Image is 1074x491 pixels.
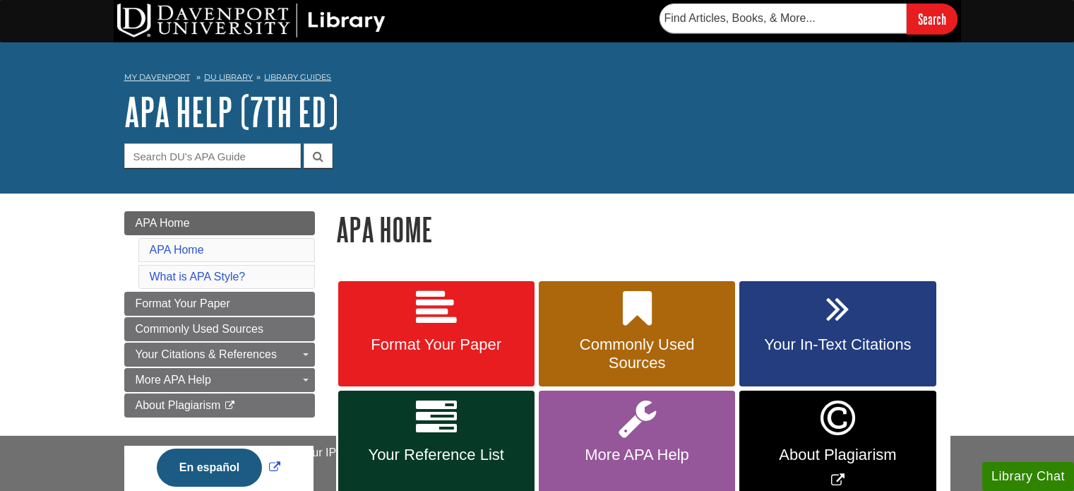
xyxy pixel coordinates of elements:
[153,461,284,473] a: Link opens in new window
[124,90,338,134] a: APA Help (7th Ed)
[124,211,315,235] a: APA Home
[136,374,211,386] span: More APA Help
[124,317,315,341] a: Commonly Used Sources
[549,336,724,372] span: Commonly Used Sources
[750,336,925,354] span: Your In-Text Citations
[264,72,331,82] a: Library Guides
[136,297,230,309] span: Format Your Paper
[136,348,277,360] span: Your Citations & References
[150,244,204,256] a: APA Home
[349,336,524,354] span: Format Your Paper
[124,394,315,418] a: About Plagiarism
[136,217,190,229] span: APA Home
[117,4,386,37] img: DU Library
[349,446,524,464] span: Your Reference List
[124,292,315,316] a: Format Your Paper
[204,72,253,82] a: DU Library
[136,323,263,335] span: Commonly Used Sources
[539,281,735,387] a: Commonly Used Sources
[549,446,724,464] span: More APA Help
[660,4,907,33] input: Find Articles, Books, & More...
[124,343,315,367] a: Your Citations & References
[150,271,246,283] a: What is APA Style?
[136,399,221,411] span: About Plagiarism
[907,4,957,34] input: Search
[124,368,315,392] a: More APA Help
[224,401,236,410] i: This link opens in a new window
[660,4,957,34] form: Searches DU Library's articles, books, and more
[124,143,301,168] input: Search DU's APA Guide
[157,449,262,487] button: En español
[124,68,950,90] nav: breadcrumb
[338,281,535,387] a: Format Your Paper
[739,281,936,387] a: Your In-Text Citations
[982,462,1074,491] button: Library Chat
[124,71,190,83] a: My Davenport
[336,211,950,247] h1: APA Home
[750,446,925,464] span: About Plagiarism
